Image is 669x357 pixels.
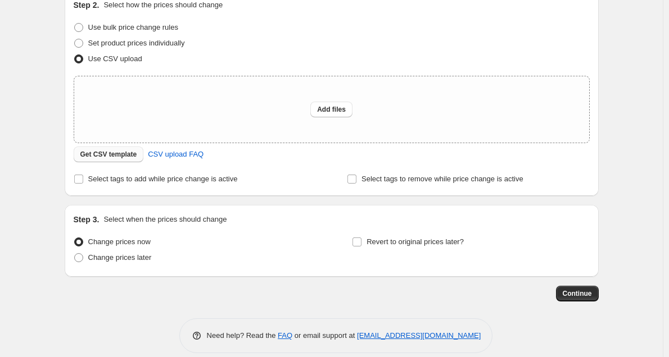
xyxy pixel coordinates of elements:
[141,145,210,163] a: CSV upload FAQ
[148,149,204,160] span: CSV upload FAQ
[317,105,346,114] span: Add files
[80,150,137,159] span: Get CSV template
[88,54,142,63] span: Use CSV upload
[556,286,599,301] button: Continue
[103,214,227,225] p: Select when the prices should change
[88,253,152,262] span: Change prices later
[292,331,357,340] span: or email support at
[207,331,278,340] span: Need help? Read the
[74,147,144,162] button: Get CSV template
[74,214,100,225] h2: Step 3.
[278,331,292,340] a: FAQ
[563,289,592,298] span: Continue
[88,23,178,31] span: Use bulk price change rules
[88,175,238,183] span: Select tags to add while price change is active
[310,102,352,117] button: Add files
[361,175,523,183] span: Select tags to remove while price change is active
[367,237,464,246] span: Revert to original prices later?
[88,39,185,47] span: Set product prices individually
[88,237,151,246] span: Change prices now
[357,331,481,340] a: [EMAIL_ADDRESS][DOMAIN_NAME]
